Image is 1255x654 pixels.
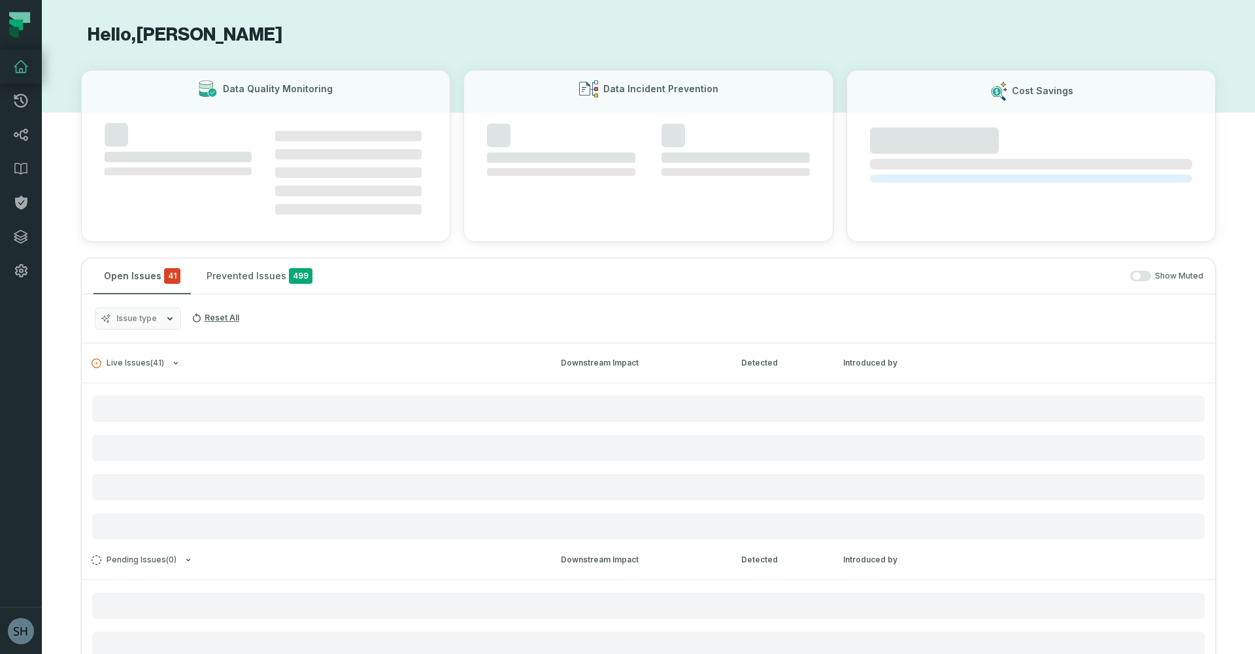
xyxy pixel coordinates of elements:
[843,554,961,566] div: Introduced by
[92,358,164,368] span: Live Issues ( 41 )
[1012,84,1073,97] h3: Cost Savings
[741,554,820,566] div: Detected
[82,383,1215,540] div: Live Issues(41)
[463,70,833,242] button: Data Incident Prevention
[92,358,537,368] button: Live Issues(41)
[328,271,1203,282] div: Show Muted
[741,357,820,369] div: Detected
[289,268,312,284] span: 499
[95,307,181,330] button: Issue type
[81,70,450,242] button: Data Quality Monitoring
[116,313,157,324] span: Issue type
[603,82,718,95] h3: Data Incident Prevention
[92,555,176,565] span: Pending Issues ( 0 )
[93,258,191,294] button: Open Issues
[164,268,180,284] span: critical issues and errors combined
[92,555,537,565] button: Pending Issues(0)
[561,357,718,369] div: Downstream Impact
[81,24,1216,46] h1: Hello, [PERSON_NAME]
[846,70,1216,242] button: Cost Savings
[8,618,34,644] img: avatar of Sherry Hall
[186,307,244,328] button: Reset All
[843,357,961,369] div: Introduced by
[561,554,718,566] div: Downstream Impact
[223,82,333,95] h3: Data Quality Monitoring
[196,258,323,294] button: Prevented Issues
